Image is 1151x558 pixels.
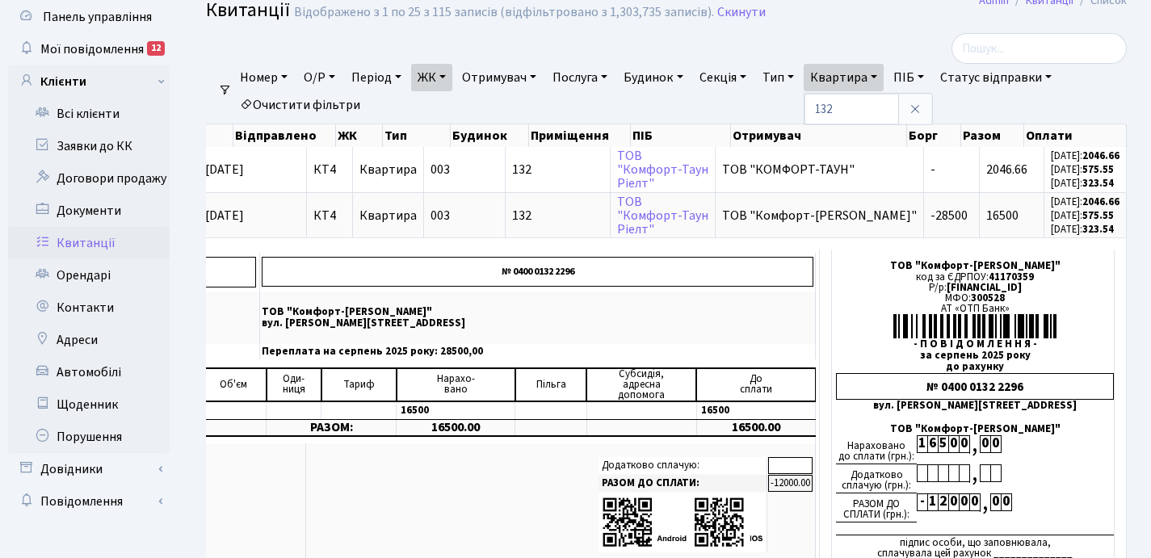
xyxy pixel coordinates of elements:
[8,453,170,485] a: Довідники
[233,64,294,91] a: Номер
[586,368,696,401] td: Субсидія, адресна допомога
[930,161,935,178] span: -
[599,475,767,492] td: РАЗОМ ДО СПЛАТИ:
[359,207,417,224] span: Квартира
[8,65,170,98] a: Клієнти
[986,207,1019,224] span: 16500
[602,496,763,548] img: apps-qrcodes.png
[989,270,1034,284] span: 41170359
[1082,195,1119,209] b: 2046.66
[1051,208,1114,223] small: [DATE]:
[512,209,603,222] span: 132
[1051,195,1119,209] small: [DATE]:
[546,64,614,91] a: Послуга
[205,209,300,222] span: [DATE]
[431,207,450,224] span: 003
[990,493,1001,511] div: 0
[836,373,1114,400] div: № 0400 0132 2296
[8,162,170,195] a: Договори продажу
[8,421,170,453] a: Порушення
[731,124,906,147] th: Отримувач
[515,368,586,401] td: Пільга
[722,209,917,222] span: ТОВ "Комфорт-[PERSON_NAME]"
[836,304,1114,314] div: АТ «ОТП Банк»
[990,435,1001,453] div: 0
[696,419,815,436] td: 16500.00
[804,64,884,91] a: Квартира
[262,318,813,329] p: вул. [PERSON_NAME][STREET_ADDRESS]
[836,283,1114,293] div: Р/р:
[1001,493,1011,511] div: 0
[1024,124,1127,147] th: Оплати
[951,33,1127,64] input: Пошук...
[313,209,346,222] span: КТ4
[1051,149,1119,163] small: [DATE]:
[1082,162,1114,177] b: 575.55
[321,368,397,401] td: Тариф
[1051,222,1114,237] small: [DATE]:
[836,464,917,493] div: Додатково сплачую (грн.):
[8,485,170,518] a: Повідомлення
[948,493,959,511] div: 0
[40,40,144,58] span: Мої повідомлення
[980,493,990,512] div: ,
[8,195,170,227] a: Документи
[8,98,170,130] a: Всі клієнти
[959,435,969,453] div: 0
[722,163,917,176] span: ТОВ "КОМФОРТ-ТАУН"
[917,435,927,453] div: 1
[8,356,170,388] a: Автомобілі
[431,161,450,178] span: 003
[948,435,959,453] div: 0
[756,64,800,91] a: Тип
[267,419,397,436] td: РАЗОМ:
[836,350,1114,361] div: за серпень 2025 року
[233,124,337,147] th: Відправлено
[617,64,689,91] a: Будинок
[359,161,417,178] span: Квартира
[262,257,813,287] p: № 0400 0132 2296
[233,91,367,119] a: Очистити фільтри
[345,64,408,91] a: Період
[1082,149,1119,163] b: 2046.66
[969,464,980,483] div: ,
[938,435,948,453] div: 5
[1082,208,1114,223] b: 575.55
[768,475,813,492] td: -12000.00
[696,368,815,401] td: До cплати
[836,261,1114,271] div: ТОВ "Комфорт-[PERSON_NAME]"
[986,161,1027,178] span: 2046.66
[1082,222,1114,237] b: 323.54
[959,493,969,511] div: 0
[1051,176,1114,191] small: [DATE]:
[836,293,1114,304] div: МФО:
[887,64,930,91] a: ПІБ
[938,493,948,511] div: 2
[917,493,927,511] div: -
[456,64,543,91] a: Отримувач
[8,130,170,162] a: Заявки до КК
[971,291,1005,305] span: 300528
[934,64,1058,91] a: Статус відправки
[836,362,1114,372] div: до рахунку
[927,435,938,453] div: 6
[947,280,1022,295] span: [FINANCIAL_ID]
[836,424,1114,434] div: ТОВ "Комфорт-[PERSON_NAME]"
[617,147,708,192] a: ТОВ"Комфорт-ТаунРіелт"
[43,8,152,26] span: Панель управління
[262,346,813,357] p: Переплата на серпень 2025 року: 28500,00
[383,124,451,147] th: Тип
[717,5,766,20] a: Скинути
[411,64,452,91] a: ЖК
[147,41,165,56] div: 12
[693,64,753,91] a: Секція
[512,163,603,176] span: 132
[8,324,170,356] a: Адреси
[8,33,170,65] a: Мої повідомлення12
[205,163,300,176] span: [DATE]
[836,493,917,522] div: РАЗОМ ДО СПЛАТИ (грн.):
[1051,162,1114,177] small: [DATE]:
[836,435,917,464] div: Нараховано до сплати (грн.):
[297,64,342,91] a: О/Р
[930,207,968,224] span: -28500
